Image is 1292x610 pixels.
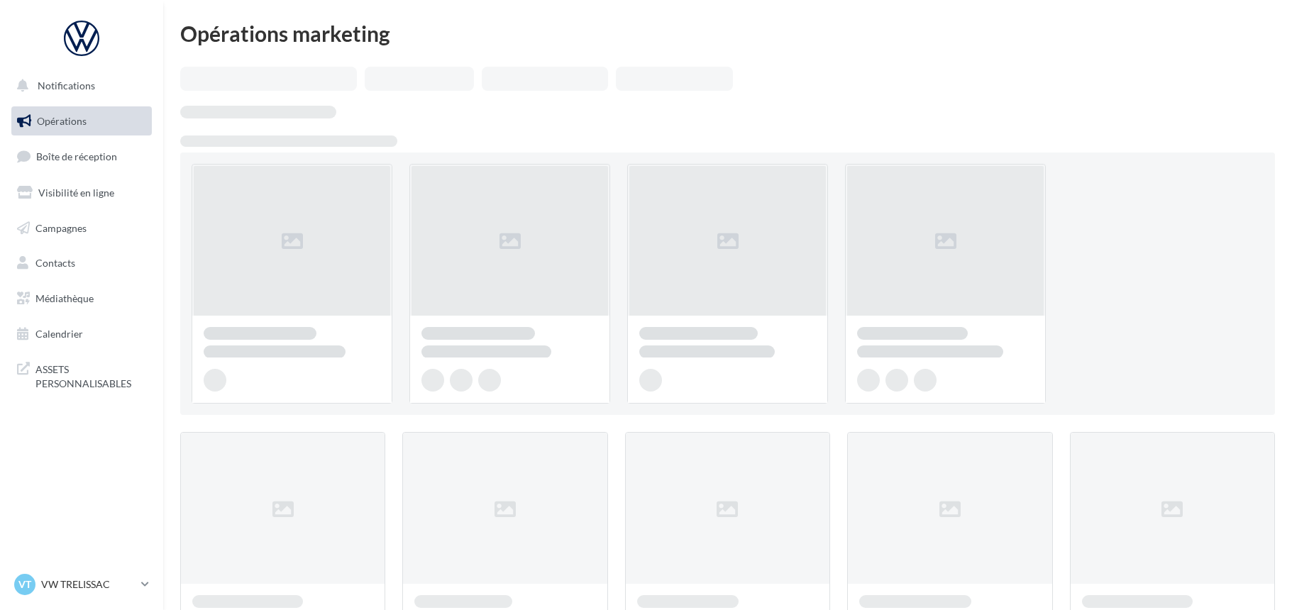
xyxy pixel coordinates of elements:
[9,354,155,396] a: ASSETS PERSONNALISABLES
[35,328,83,340] span: Calendrier
[9,319,155,349] a: Calendrier
[180,23,1275,44] div: Opérations marketing
[9,71,149,101] button: Notifications
[11,571,152,598] a: VT VW TRELISSAC
[38,187,114,199] span: Visibilité en ligne
[9,213,155,243] a: Campagnes
[9,106,155,136] a: Opérations
[9,248,155,278] a: Contacts
[18,577,31,592] span: VT
[9,284,155,314] a: Médiathèque
[35,221,87,233] span: Campagnes
[36,150,117,162] span: Boîte de réception
[35,257,75,269] span: Contacts
[35,292,94,304] span: Médiathèque
[35,360,146,390] span: ASSETS PERSONNALISABLES
[41,577,136,592] p: VW TRELISSAC
[9,178,155,208] a: Visibilité en ligne
[37,115,87,127] span: Opérations
[38,79,95,91] span: Notifications
[9,141,155,172] a: Boîte de réception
